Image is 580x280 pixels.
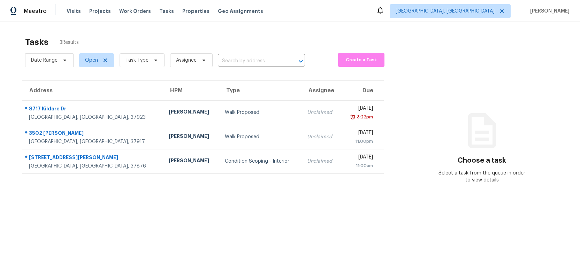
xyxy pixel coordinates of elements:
span: Tasks [159,9,174,14]
div: [PERSON_NAME] [169,133,214,141]
div: [STREET_ADDRESS][PERSON_NAME] [29,154,158,163]
img: Overdue Alarm Icon [350,114,356,120]
div: Select a task from the queue in order to view details [438,170,525,184]
div: [DATE] [346,154,373,162]
span: Create a Task [342,56,381,64]
div: Unclaimed [307,158,335,165]
div: [DATE] [346,129,373,138]
span: Projects [89,8,111,15]
span: Task Type [125,57,148,64]
span: [GEOGRAPHIC_DATA], [GEOGRAPHIC_DATA] [396,8,495,15]
span: Assignee [176,57,197,64]
div: 11:00pm [346,138,373,145]
div: Walk Proposed [225,109,296,116]
div: [PERSON_NAME] [169,157,214,166]
span: Properties [182,8,209,15]
th: HPM [163,81,219,100]
div: [GEOGRAPHIC_DATA], [GEOGRAPHIC_DATA], 37876 [29,163,158,170]
span: [PERSON_NAME] [527,8,570,15]
span: 3 Results [60,39,79,46]
div: 3:22pm [356,114,373,120]
span: Geo Assignments [218,8,263,15]
div: 8717 Kildare Dr [29,105,158,114]
div: Unclaimed [307,133,335,140]
input: Search by address [218,56,285,67]
th: Due [341,81,384,100]
span: Open [85,57,98,64]
div: 11:00am [346,162,373,169]
span: Visits [67,8,81,15]
span: Maestro [24,8,47,15]
div: Walk Proposed [225,133,296,140]
div: [DATE] [346,105,373,114]
th: Assignee [302,81,341,100]
th: Type [219,81,302,100]
span: Work Orders [119,8,151,15]
div: [PERSON_NAME] [169,108,214,117]
h3: Choose a task [458,157,506,164]
div: [GEOGRAPHIC_DATA], [GEOGRAPHIC_DATA], 37923 [29,114,158,121]
span: Date Range [31,57,58,64]
div: Unclaimed [307,109,335,116]
div: Condition Scoping - Interior [225,158,296,165]
button: Open [296,56,306,66]
div: 3502 [PERSON_NAME] [29,130,158,138]
div: [GEOGRAPHIC_DATA], [GEOGRAPHIC_DATA], 37917 [29,138,158,145]
th: Address [22,81,163,100]
h2: Tasks [25,39,48,46]
button: Create a Task [338,53,384,67]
